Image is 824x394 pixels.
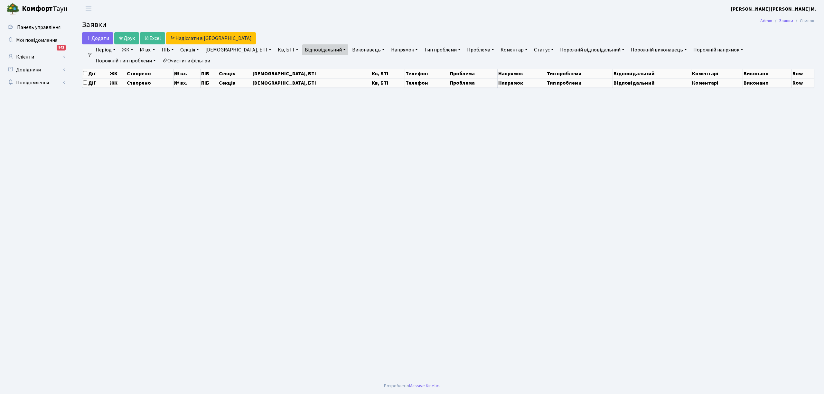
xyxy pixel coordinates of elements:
[546,78,613,87] th: Тип проблеми
[751,14,824,28] nav: breadcrumb
[691,78,743,87] th: Коментарі
[613,69,691,78] th: Відповідальний
[384,382,440,389] div: Розроблено .
[201,69,218,78] th: ПІБ
[173,78,200,87] th: № вх.
[793,17,814,24] li: Список
[173,69,200,78] th: № вх.
[86,35,109,42] span: Додати
[126,78,173,87] th: Створено
[93,44,118,55] a: Період
[792,69,814,78] th: Row
[166,32,256,44] a: Надіслати в [GEOGRAPHIC_DATA]
[405,69,449,78] th: Телефон
[22,4,68,14] span: Таун
[371,78,405,87] th: Кв, БТІ
[779,17,793,24] a: Заявки
[22,4,53,14] b: Комфорт
[498,44,530,55] a: Коментар
[628,44,689,55] a: Порожній виконавець
[743,78,791,87] th: Виконано
[119,44,136,55] a: ЖК
[498,78,546,87] th: Напрямок
[57,45,66,50] div: 841
[531,44,556,55] a: Статус
[498,69,546,78] th: Напрямок
[350,44,387,55] a: Виконавець
[546,69,613,78] th: Тип проблеми
[160,55,213,66] a: Очистити фільтри
[201,78,218,87] th: ПІБ
[252,78,371,87] th: [DEMOGRAPHIC_DATA], БТІ
[743,69,791,78] th: Виконано
[464,44,497,55] a: Проблема
[109,78,126,87] th: ЖК
[389,44,420,55] a: Напрямок
[203,44,274,55] a: [DEMOGRAPHIC_DATA], БТІ
[409,382,439,389] a: Massive Kinetic
[93,55,158,66] a: Порожній тип проблеми
[252,69,371,78] th: [DEMOGRAPHIC_DATA], БТІ
[792,78,814,87] th: Row
[613,78,691,87] th: Відповідальний
[3,63,68,76] a: Довідники
[3,50,68,63] a: Клієнти
[449,69,497,78] th: Проблема
[159,44,176,55] a: ПІБ
[6,3,19,15] img: logo.png
[80,4,97,14] button: Переключити навігацію
[275,44,301,55] a: Кв, БТІ
[114,32,139,44] a: Друк
[557,44,627,55] a: Порожній відповідальний
[137,44,158,55] a: № вх.
[422,44,463,55] a: Тип проблеми
[16,37,57,44] span: Мої повідомлення
[82,19,107,30] span: Заявки
[140,32,165,44] a: Excel
[82,69,109,78] th: Дії
[17,24,61,31] span: Панель управління
[82,78,109,87] th: Дії
[691,69,743,78] th: Коментарі
[126,69,173,78] th: Створено
[371,69,405,78] th: Кв, БТІ
[82,32,113,44] a: Додати
[760,17,772,24] a: Admin
[691,44,746,55] a: Порожній напрямок
[731,5,816,13] a: [PERSON_NAME] [PERSON_NAME] М.
[3,34,68,47] a: Мої повідомлення841
[218,78,252,87] th: Секція
[178,44,201,55] a: Секція
[3,76,68,89] a: Повідомлення
[218,69,252,78] th: Секція
[405,78,449,87] th: Телефон
[109,69,126,78] th: ЖК
[449,78,497,87] th: Проблема
[302,44,348,55] a: Відповідальний
[3,21,68,34] a: Панель управління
